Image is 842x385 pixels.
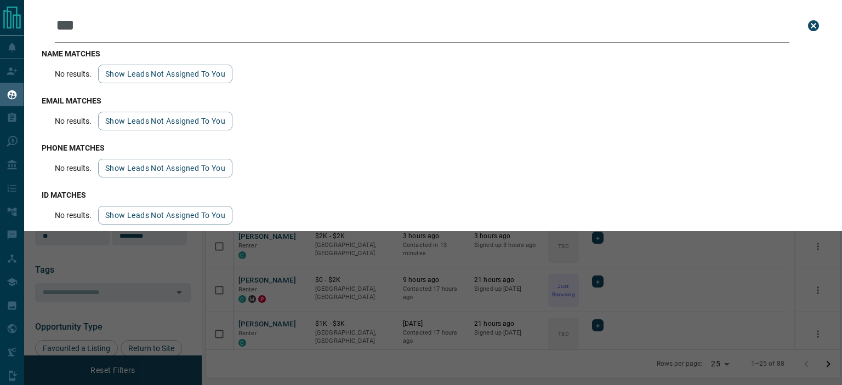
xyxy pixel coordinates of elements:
[98,206,232,225] button: show leads not assigned to you
[42,143,824,152] h3: phone matches
[42,49,824,58] h3: name matches
[55,211,92,220] p: No results.
[98,112,232,130] button: show leads not assigned to you
[55,117,92,125] p: No results.
[55,164,92,173] p: No results.
[42,191,824,199] h3: id matches
[42,96,824,105] h3: email matches
[98,159,232,177] button: show leads not assigned to you
[55,70,92,78] p: No results.
[803,15,824,37] button: close search bar
[98,65,232,83] button: show leads not assigned to you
